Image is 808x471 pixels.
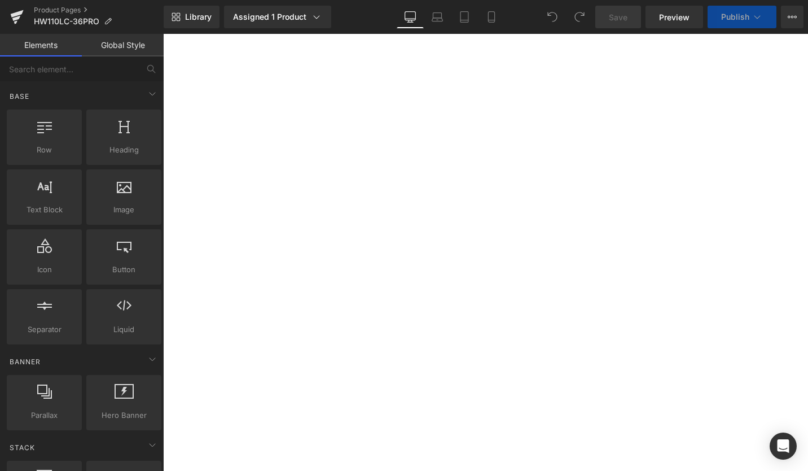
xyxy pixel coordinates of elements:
span: Base [8,91,30,102]
span: Separator [10,324,78,335]
a: Laptop [424,6,451,28]
span: Save [609,11,627,23]
span: Heading [90,144,158,156]
span: Preview [659,11,690,23]
a: Mobile [478,6,505,28]
button: Redo [568,6,591,28]
a: Global Style [82,34,164,56]
span: Hero Banner [90,409,158,421]
button: Undo [541,6,564,28]
button: More [781,6,803,28]
span: Icon [10,264,78,276]
button: Publish [708,6,776,28]
span: Banner [8,356,42,367]
span: Liquid [90,324,158,335]
div: Open Intercom Messenger [770,433,797,460]
span: Library [185,12,212,22]
a: Product Pages [34,6,164,15]
span: Row [10,144,78,156]
span: Button [90,264,158,276]
a: Tablet [451,6,478,28]
span: Publish [721,12,749,21]
a: Desktop [397,6,424,28]
a: Preview [645,6,703,28]
span: Stack [8,442,36,453]
span: Parallax [10,409,78,421]
a: New Library [164,6,219,28]
span: Image [90,204,158,216]
div: Assigned 1 Product [233,11,322,23]
span: Text Block [10,204,78,216]
span: HW110LC-36PRO [34,17,99,26]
